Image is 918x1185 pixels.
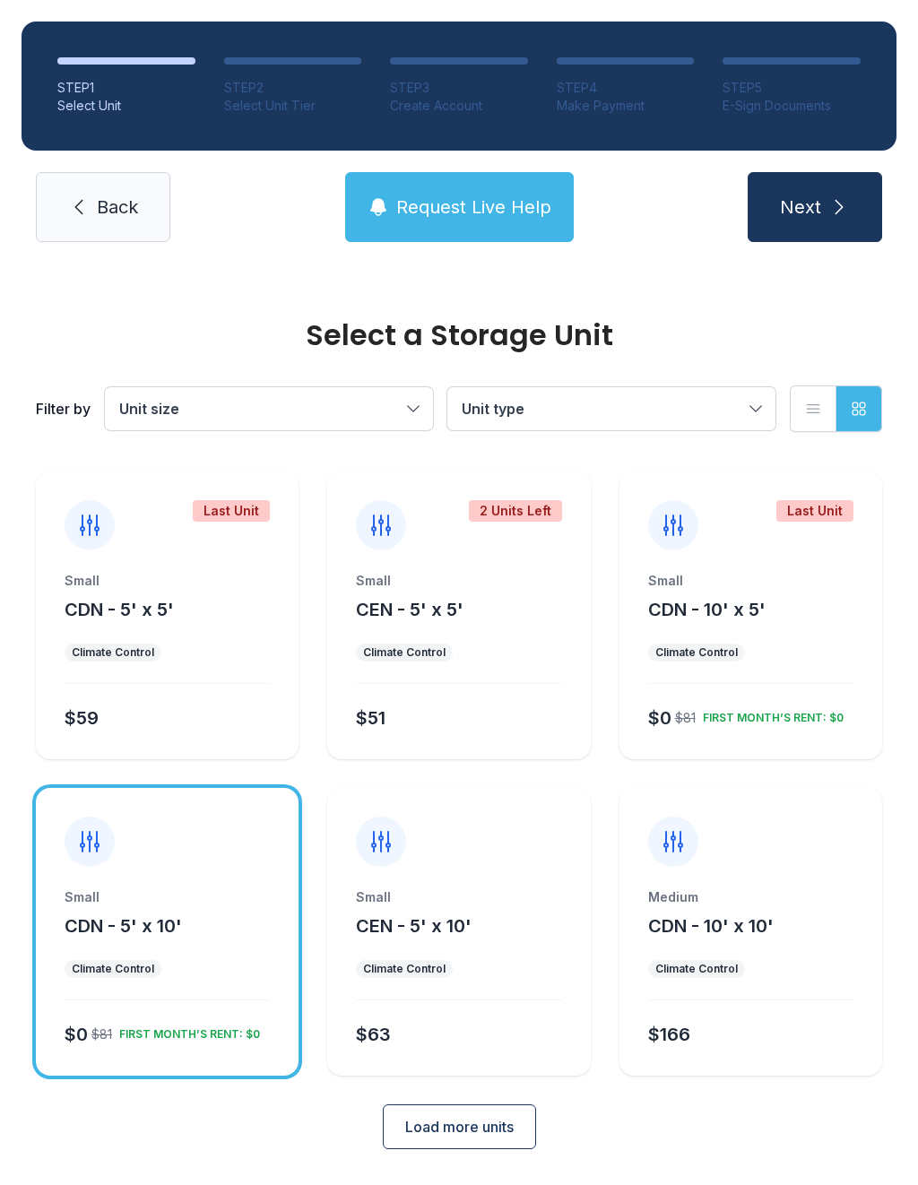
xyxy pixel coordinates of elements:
div: Small [648,572,853,590]
div: FIRST MONTH’S RENT: $0 [696,704,844,725]
div: Last Unit [776,500,853,522]
span: CDN - 10' x 5' [648,599,766,620]
div: Climate Control [72,962,154,976]
div: Select Unit [57,97,195,115]
div: Small [65,888,270,906]
div: Climate Control [655,962,738,976]
span: Unit size [119,400,179,418]
span: Back [97,195,138,220]
button: Unit type [447,387,775,430]
span: CDN - 5' x 5' [65,599,174,620]
div: E-Sign Documents [723,97,861,115]
div: STEP 3 [390,79,528,97]
div: Climate Control [363,645,446,660]
div: Small [356,888,561,906]
span: CEN - 5' x 10' [356,915,472,937]
span: Request Live Help [396,195,551,220]
div: Climate Control [72,645,154,660]
button: CDN - 5' x 5' [65,597,174,622]
div: $51 [356,705,385,731]
div: Create Account [390,97,528,115]
div: $0 [65,1022,88,1047]
div: Last Unit [193,500,270,522]
span: Load more units [405,1116,514,1137]
div: STEP 4 [557,79,695,97]
button: CDN - 10' x 10' [648,913,774,938]
div: $59 [65,705,99,731]
div: Filter by [36,398,91,420]
div: Medium [648,888,853,906]
div: Small [356,572,561,590]
button: CEN - 5' x 10' [356,913,472,938]
span: Unit type [462,400,524,418]
button: CEN - 5' x 5' [356,597,463,622]
div: Climate Control [363,962,446,976]
div: STEP 5 [723,79,861,97]
span: CDN - 5' x 10' [65,915,182,937]
span: Next [780,195,821,220]
span: CEN - 5' x 5' [356,599,463,620]
div: STEP 1 [57,79,195,97]
span: CDN - 10' x 10' [648,915,774,937]
div: Select a Storage Unit [36,321,882,350]
div: $63 [356,1022,391,1047]
div: $81 [675,709,696,727]
div: $166 [648,1022,690,1047]
div: Small [65,572,270,590]
div: 2 Units Left [469,500,562,522]
button: Unit size [105,387,433,430]
div: Make Payment [557,97,695,115]
div: FIRST MONTH’S RENT: $0 [112,1020,260,1042]
div: Climate Control [655,645,738,660]
div: $81 [91,1025,112,1043]
div: Select Unit Tier [224,97,362,115]
button: CDN - 5' x 10' [65,913,182,938]
div: STEP 2 [224,79,362,97]
button: CDN - 10' x 5' [648,597,766,622]
div: $0 [648,705,671,731]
